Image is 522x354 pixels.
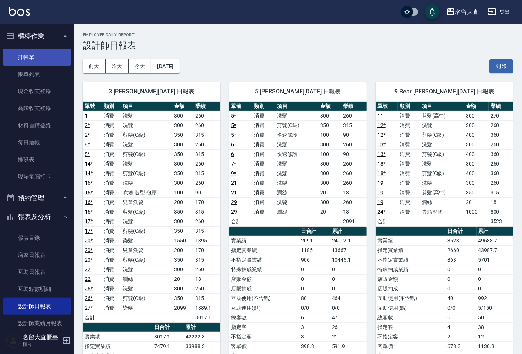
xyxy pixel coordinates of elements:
td: 20 [172,274,193,284]
td: 315 [193,207,220,217]
td: 剪髮(C級) [121,169,172,178]
td: 315 [193,130,220,140]
td: 消費 [252,197,275,207]
td: 2091 [299,236,330,245]
td: 270 [489,111,513,120]
td: 0 [299,274,330,284]
td: 170 [193,197,220,207]
th: 累計 [330,227,367,236]
td: 潤絲 [275,188,318,197]
table: a dense table [83,102,220,323]
td: 消費 [102,274,121,284]
td: 吹捲.造型.包頭 [121,188,172,197]
td: 40 [445,293,476,303]
td: 300 [318,159,341,169]
h2: Employee Daily Report [83,33,513,37]
th: 業績 [341,102,367,111]
td: 20 [318,207,341,217]
td: 0 [477,274,513,284]
td: 800 [489,207,513,217]
td: 2099 [172,303,193,313]
td: 170 [193,245,220,255]
th: 業績 [489,102,513,111]
td: 300 [172,284,193,293]
td: 315 [193,255,220,265]
td: 消費 [252,178,275,188]
td: 消費 [398,197,420,207]
td: 100 [172,188,193,197]
button: 預約管理 [3,188,71,208]
td: 10445.1 [330,255,367,265]
td: 實業績 [229,236,299,245]
th: 單號 [229,102,252,111]
td: 店販抽成 [376,284,445,293]
td: 不指定實業績 [376,255,445,265]
a: 互助日報表 [3,263,71,280]
td: 洗髮 [420,120,464,130]
td: 0/0 [330,303,367,313]
td: 2660 [445,245,476,255]
td: 去脂泥膠 [420,207,464,217]
th: 金額 [172,102,193,111]
td: 合計 [83,313,102,322]
td: 315 [193,226,220,236]
td: 400 [464,169,489,178]
td: 350 [172,207,193,217]
td: 0 [445,284,476,293]
td: 260 [489,120,513,130]
td: 1550 [172,236,193,245]
td: 消費 [102,265,121,274]
td: 消費 [398,149,420,159]
td: 消費 [398,120,420,130]
td: 315 [193,169,220,178]
a: 6 [231,142,234,147]
button: [DATE] [151,59,179,73]
td: 消費 [252,207,275,217]
a: 6 [231,151,234,157]
a: 高階收支登錄 [3,100,71,117]
td: 18 [341,207,367,217]
td: 剪髮(C級) [275,120,318,130]
a: 設計師業績月報表 [3,315,71,332]
td: 43987.7 [477,245,513,255]
td: 260 [193,140,220,149]
button: 登出 [485,5,513,19]
td: 360 [489,130,513,140]
td: 染髮 [121,303,172,313]
td: 店販金額 [376,274,445,284]
a: 29 [231,209,237,215]
td: 快速修護 [275,130,318,140]
td: 5701 [477,255,513,265]
td: 863 [445,255,476,265]
a: 1 [85,113,88,119]
td: 5/150 [477,303,513,313]
td: 300 [318,169,341,178]
td: 剪髮(C級) [121,149,172,159]
td: 350 [172,293,193,303]
a: 11 [377,113,383,119]
td: 400 [464,149,489,159]
td: 350 [464,188,489,197]
a: 21 [231,190,237,195]
td: 18 [193,274,220,284]
td: 80 [299,293,330,303]
a: 22 [85,266,91,272]
td: 消費 [102,284,121,293]
td: 兒童洗髮 [121,197,172,207]
td: 0 [299,284,330,293]
td: 300 [172,111,193,120]
a: 互助點數明細 [3,280,71,297]
th: 日合計 [299,227,330,236]
td: 3523 [489,217,513,226]
td: 300 [172,120,193,130]
td: 店販抽成 [229,284,299,293]
td: 360 [489,149,513,159]
td: 464 [330,293,367,303]
td: 2091 [341,217,367,226]
td: 0 [330,274,367,284]
td: 1889.1 [193,303,220,313]
td: 0 [330,284,367,293]
td: 100 [318,130,341,140]
td: 0 [445,274,476,284]
a: 店家日報表 [3,246,71,263]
